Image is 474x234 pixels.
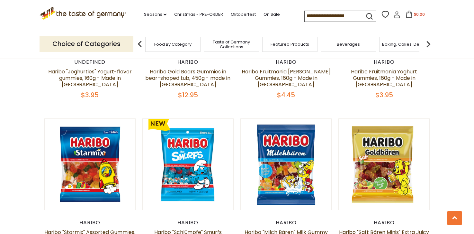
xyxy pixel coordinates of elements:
[133,38,146,51] img: previous arrow
[174,11,223,18] a: Christmas - PRE-ORDER
[382,42,432,47] a: Baking, Cakes, Desserts
[44,59,136,65] div: undefined
[143,119,234,210] img: Haribo "Schlümpfe" Smurfs Gummies, 175g - Made in Germany
[142,220,234,226] div: Haribo
[240,220,332,226] div: Haribo
[240,59,332,65] div: Haribo
[142,59,234,65] div: Haribo
[178,90,198,99] span: $12.95
[40,36,133,52] p: Choice of Categories
[338,220,430,226] div: Haribo
[242,68,331,88] a: Haribo Fruitmania [PERSON_NAME] Gummies, 160g - Made in [GEOGRAPHIC_DATA]
[271,42,309,47] a: Featured Products
[231,11,256,18] a: Oktoberfest
[422,38,435,51] img: next arrow
[81,90,99,99] span: $3.95
[241,119,332,210] img: Haribo "Milch Bären" Milk Gummy Bears, 160g - Made in Germany
[144,11,166,18] a: Seasons
[277,90,295,99] span: $4.45
[206,40,257,49] a: Taste of Germany Collections
[375,90,393,99] span: $3.95
[154,42,192,47] a: Food By Category
[339,119,430,210] img: Haribo "Saft Bären Minis" Extra Juicy Gummy Bears in Snack Bags, 220g - Made in Germany
[338,59,430,65] div: Haribo
[402,11,429,20] button: $0.00
[351,68,417,88] a: Haribo Fruitmania Yoghurt Gummies, 160g - Made in [GEOGRAPHIC_DATA]
[337,42,360,47] a: Beverages
[45,119,136,210] img: Haribo "Starmix" Assorted Gummies, 175g - Made in Germany
[48,68,132,88] a: Haribo "Joghurties" Yogurt-flavor gummies, 160g - Made in [GEOGRAPHIC_DATA]
[414,12,425,17] span: $0.00
[44,220,136,226] div: Haribo
[264,11,280,18] a: On Sale
[145,68,230,88] a: Haribo Gold Bears Gummies in bear-shaped tub, 450g - made in [GEOGRAPHIC_DATA]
